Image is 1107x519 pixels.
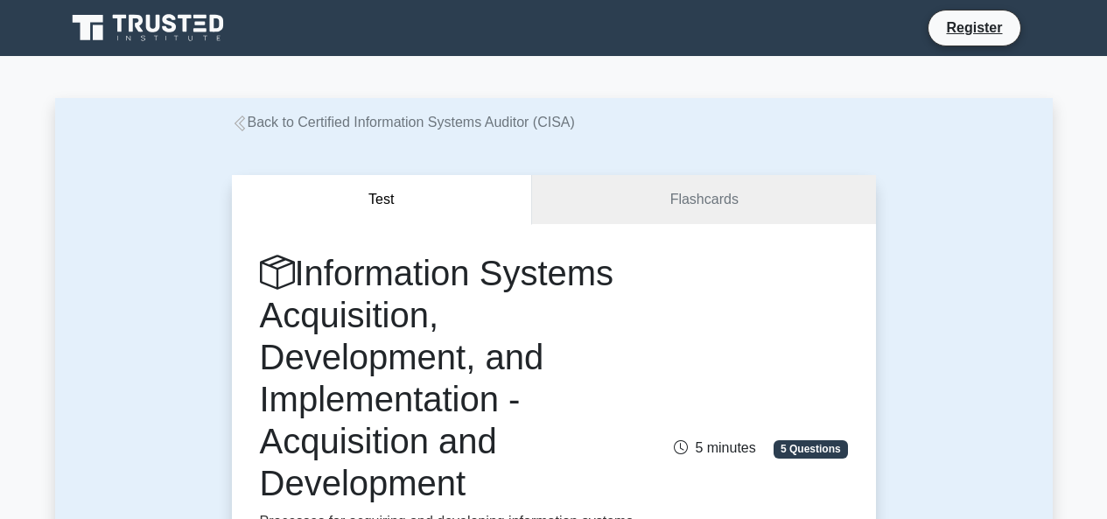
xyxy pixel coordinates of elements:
[232,115,575,130] a: Back to Certified Information Systems Auditor (CISA)
[935,17,1012,39] a: Register
[232,175,533,225] button: Test
[674,440,755,455] span: 5 minutes
[532,175,875,225] a: Flashcards
[260,252,645,504] h1: Information Systems Acquisition, Development, and Implementation - Acquisition and Development
[774,440,847,458] span: 5 Questions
